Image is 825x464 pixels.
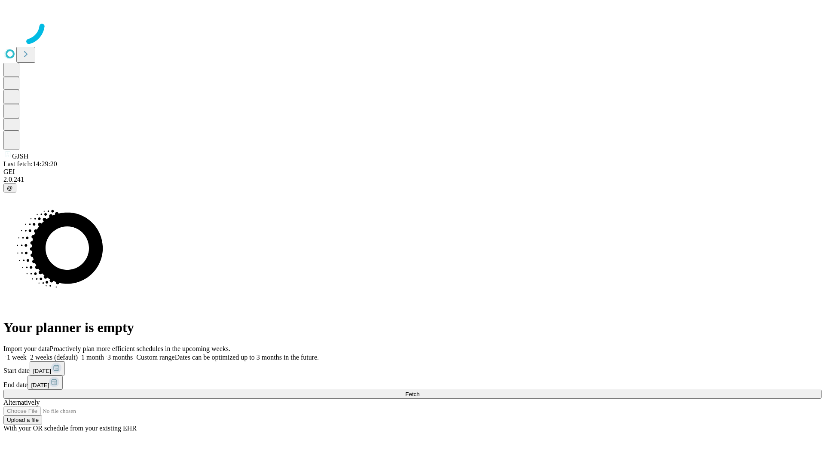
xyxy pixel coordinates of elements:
[3,320,822,336] h1: Your planner is empty
[81,354,104,361] span: 1 month
[3,390,822,399] button: Fetch
[136,354,174,361] span: Custom range
[3,176,822,183] div: 2.0.241
[3,168,822,176] div: GEI
[7,354,27,361] span: 1 week
[33,368,51,374] span: [DATE]
[3,183,16,192] button: @
[12,153,28,160] span: GJSH
[405,391,419,397] span: Fetch
[31,382,49,388] span: [DATE]
[3,415,42,424] button: Upload a file
[3,399,40,406] span: Alternatively
[30,361,65,375] button: [DATE]
[175,354,319,361] span: Dates can be optimized up to 3 months in the future.
[7,185,13,191] span: @
[50,345,230,352] span: Proactively plan more efficient schedules in the upcoming weeks.
[3,345,50,352] span: Import your data
[3,361,822,375] div: Start date
[3,424,137,432] span: With your OR schedule from your existing EHR
[30,354,78,361] span: 2 weeks (default)
[27,375,63,390] button: [DATE]
[3,375,822,390] div: End date
[107,354,133,361] span: 3 months
[3,160,57,168] span: Last fetch: 14:29:20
